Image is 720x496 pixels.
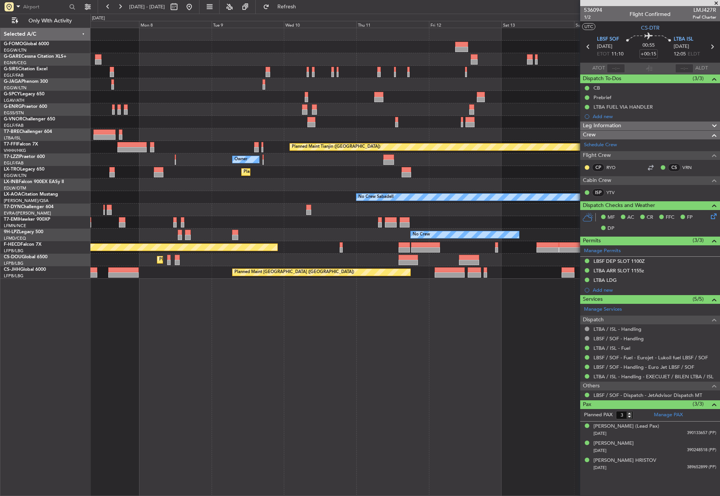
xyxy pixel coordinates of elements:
span: LX-INB [4,180,19,184]
div: Planned Maint Tianjin ([GEOGRAPHIC_DATA]) [292,141,380,153]
div: Fri 12 [429,21,502,28]
a: EGGW/LTN [4,173,27,178]
a: LFPB/LBG [4,273,24,279]
a: EGLF/FAB [4,73,24,78]
span: LMJ427R [693,6,716,14]
span: [DATE] [597,43,612,51]
a: EGLF/FAB [4,160,24,166]
button: UTC [582,23,595,30]
span: 1/2 [584,14,602,21]
div: LTBA ARR SLOT 1155z [593,267,644,274]
span: G-VNOR [4,117,22,122]
a: EVRA/[PERSON_NAME] [4,210,51,216]
a: G-ENRGPraetor 600 [4,104,47,109]
div: CP [592,163,604,172]
div: Mon 8 [139,21,212,28]
span: [DATE] [674,43,689,51]
div: [PERSON_NAME] (Lead Pax) [593,423,659,430]
a: LFMN/NCE [4,223,26,229]
span: T7-FFI [4,142,17,147]
span: G-ENRG [4,104,22,109]
input: Airport [23,1,67,13]
span: Dispatch To-Dos [583,74,621,83]
span: Dispatch Checks and Weather [583,201,655,210]
span: Leg Information [583,122,621,130]
span: [DATE] - [DATE] [129,3,165,10]
a: CS-DOUGlobal 6500 [4,255,47,259]
span: LX-TRO [4,167,20,172]
span: F-HECD [4,242,21,247]
a: G-FOMOGlobal 6000 [4,42,49,46]
div: Thu 11 [356,21,429,28]
span: G-SIRS [4,67,18,71]
span: CR [647,214,653,221]
a: LX-TROLegacy 650 [4,167,44,172]
a: T7-DYNChallenger 604 [4,205,54,209]
a: LTBA / ISL - Handling [593,326,641,332]
span: Pax [583,400,591,409]
a: LBSF / SOF - Handling [593,335,644,342]
span: 11:10 [611,51,623,58]
a: EGGW/LTN [4,47,27,53]
div: LTBA FUEL VIA HANDLER [593,104,653,110]
span: Services [583,295,603,304]
span: Dispatch [583,316,604,324]
a: EDLW/DTM [4,185,26,191]
span: LX-AOA [4,192,21,197]
div: LTBA LDG [593,277,617,283]
div: Prebrief [593,94,611,101]
div: Sun 7 [66,21,139,28]
a: Manage Permits [584,247,621,255]
span: Permits [583,237,601,245]
span: Pref Charter [693,14,716,21]
a: T7-FFIFalcon 7X [4,142,38,147]
button: Only With Activity [8,15,82,27]
div: Sat 13 [502,21,574,28]
a: RYO [606,164,623,171]
div: [PERSON_NAME] [593,440,634,447]
a: Manage PAX [654,411,683,419]
a: LX-INBFalcon 900EX EASy II [4,180,64,184]
span: CS-JHH [4,267,20,272]
span: LBSF SOF [597,36,619,43]
a: [PERSON_NAME]/QSA [4,198,49,204]
a: VRN [682,164,699,171]
div: [DATE] [92,15,105,22]
div: [PERSON_NAME] HRISTOV [593,457,656,464]
a: Manage Services [584,306,622,313]
div: Planned Maint [GEOGRAPHIC_DATA] ([GEOGRAPHIC_DATA]) [159,254,279,265]
span: 00:55 [642,42,655,49]
span: T7-DYN [4,205,21,209]
a: T7-BREChallenger 604 [4,130,52,134]
div: Tue 9 [212,21,284,28]
a: YTV [606,189,623,196]
span: Crew [583,131,596,139]
span: MF [608,214,615,221]
a: LBSF / SOF - Fuel - Eurojet - Lukoil fuel LBSF / SOF [593,354,708,361]
span: FP [687,214,693,221]
span: CS-DTR [641,24,660,32]
a: LX-AOACitation Mustang [4,192,58,197]
span: G-SPCY [4,92,20,96]
span: 9H-LPZ [4,230,19,234]
span: (5/5) [693,295,704,303]
div: Planned Maint [GEOGRAPHIC_DATA] ([GEOGRAPHIC_DATA]) [234,267,354,278]
span: FFC [666,214,674,221]
div: Flight Confirmed [630,10,671,18]
a: 9H-LPZLegacy 500 [4,230,43,234]
label: Planned PAX [584,411,612,419]
span: G-JAGA [4,79,21,84]
a: LTBA / ISL - Handling - EXECUJET / BILEN LTBA / ISL [593,373,714,380]
span: ETOT [597,51,609,58]
a: LFPB/LBG [4,248,24,254]
span: 389652899 (PP) [687,464,716,471]
a: VHHH/HKG [4,148,26,153]
div: No Crew [413,229,430,240]
span: Cabin Crew [583,176,611,185]
a: T7-LZZIPraetor 600 [4,155,45,159]
span: ATOT [592,65,605,72]
input: --:-- [607,64,625,73]
div: Sun 14 [574,21,647,28]
div: ISP [592,188,604,197]
span: (3/3) [693,400,704,408]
